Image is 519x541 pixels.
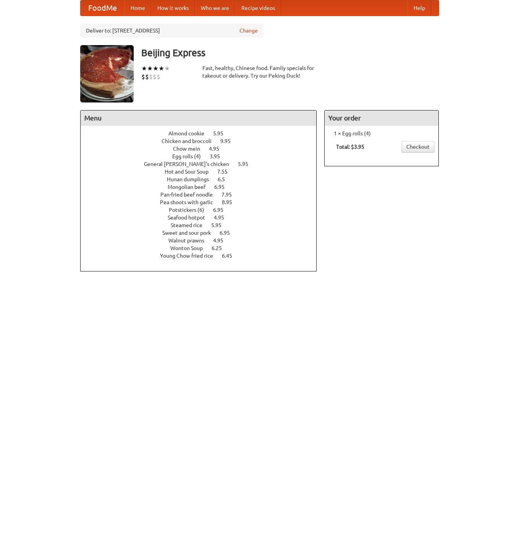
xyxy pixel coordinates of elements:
[222,199,240,205] span: 8.95
[218,176,233,182] span: 6.5
[401,141,435,153] a: Checkout
[168,214,238,221] a: Seafood hotpot 4.95
[235,0,281,16] a: Recipe videos
[165,169,216,175] span: Hot and Sour Soup
[164,64,170,73] li: ★
[172,153,234,159] a: Egg rolls (4) 3.95
[167,176,217,182] span: Hunan dumplings
[162,138,245,144] a: Chicken and broccoli 9.95
[141,64,147,73] li: ★
[153,64,158,73] li: ★
[168,184,213,190] span: Mongolian beef
[213,207,231,213] span: 6.95
[336,144,364,150] b: Total: $3.95
[173,146,208,152] span: Chow mein
[160,192,246,198] a: Pan-fried beef noodle 7.95
[158,64,164,73] li: ★
[173,146,233,152] a: Chow mein 4.95
[141,45,439,60] h3: Beijing Express
[144,161,237,167] span: General [PERSON_NAME]'s chicken
[170,245,210,251] span: Wonton Soup
[202,64,317,80] div: Fast, healthy, Chinese food. Family specials for takeout or delivery. Try our Peking Duck!
[160,192,220,198] span: Pan-fried beef noodle
[172,153,209,159] span: Egg rolls (4)
[171,222,236,228] a: Steamed rice 5.95
[210,153,228,159] span: 3.95
[165,169,242,175] a: Hot and Sour Soup 7.55
[162,230,244,236] a: Sweet and sour pork 6.95
[153,73,157,81] li: $
[217,169,235,175] span: 7.55
[149,73,153,81] li: $
[80,45,134,102] img: angular.jpg
[328,130,435,137] li: 1 × Egg rolls (4)
[81,110,317,126] h4: Menu
[171,222,210,228] span: Steamed rice
[212,245,230,251] span: 6.25
[145,73,149,81] li: $
[168,237,238,244] a: Walnut prawns 4.95
[160,199,221,205] span: Pea shoots with garlic
[162,138,219,144] span: Chicken and broccoli
[214,184,232,190] span: 6.95
[213,237,231,244] span: 4.95
[147,64,153,73] li: ★
[222,192,239,198] span: 7.95
[222,253,240,259] span: 6.45
[144,161,262,167] a: General [PERSON_NAME]'s chicken 5.95
[168,130,238,136] a: Almond cookie 5.95
[407,0,431,16] a: Help
[170,245,236,251] a: Wonton Soup 6.25
[220,138,238,144] span: 9.95
[141,73,145,81] li: $
[160,253,246,259] a: Young Chow fried rice 6.45
[160,253,221,259] span: Young Chow fried rice
[157,73,160,81] li: $
[169,207,238,213] a: Potstickers (6) 6.95
[209,146,227,152] span: 4.95
[214,214,232,221] span: 4.95
[168,130,212,136] span: Almond cookie
[168,184,239,190] a: Mongolian beef 6.95
[80,24,264,37] div: Deliver to: [STREET_ADDRESS]
[167,176,239,182] a: Hunan dumplings 6.5
[220,230,238,236] span: 6.95
[168,214,213,221] span: Seafood hotpot
[325,110,438,126] h4: Your order
[211,222,229,228] span: 5.95
[160,199,246,205] a: Pea shoots with garlic 8.95
[151,0,195,16] a: How it works
[238,161,256,167] span: 5.95
[81,0,124,16] a: FoodMe
[239,27,258,34] a: Change
[195,0,235,16] a: Who we are
[169,207,212,213] span: Potstickers (6)
[168,237,212,244] span: Walnut prawns
[213,130,231,136] span: 5.95
[124,0,151,16] a: Home
[162,230,218,236] span: Sweet and sour pork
